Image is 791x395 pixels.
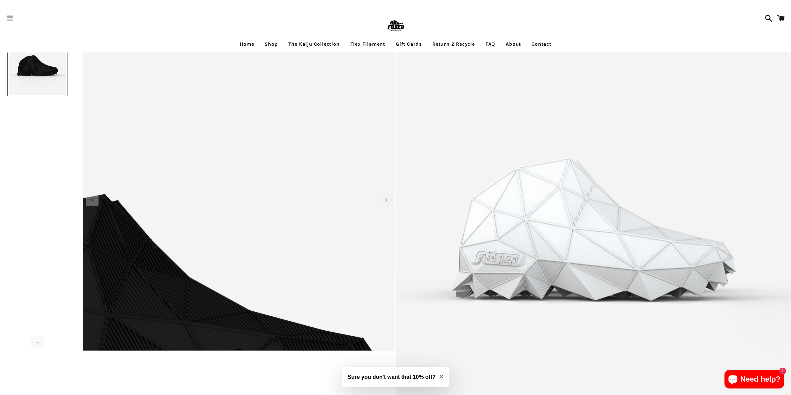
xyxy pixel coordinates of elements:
a: FAQ [481,36,500,52]
img: [3D printed Shoes] - lightweight custom 3dprinted shoes sneakers sandals fused footwear [7,36,67,96]
a: Gift Cards [391,36,426,52]
a: Home [235,36,259,52]
img: FUSEDfootwear [385,16,406,36]
inbox-online-store-chat: Shopify online store chat [723,370,786,390]
a: Contact [527,36,556,52]
div: Previous slide [86,194,99,206]
a: Shop [260,36,282,52]
div: Next slide [380,194,393,206]
a: Return 2 Recycle [428,36,480,52]
span: Go to slide 1 [237,349,242,350]
a: Flex Filament [346,36,390,52]
a: About [501,36,526,52]
a: The Kaiju Collection [284,36,344,52]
